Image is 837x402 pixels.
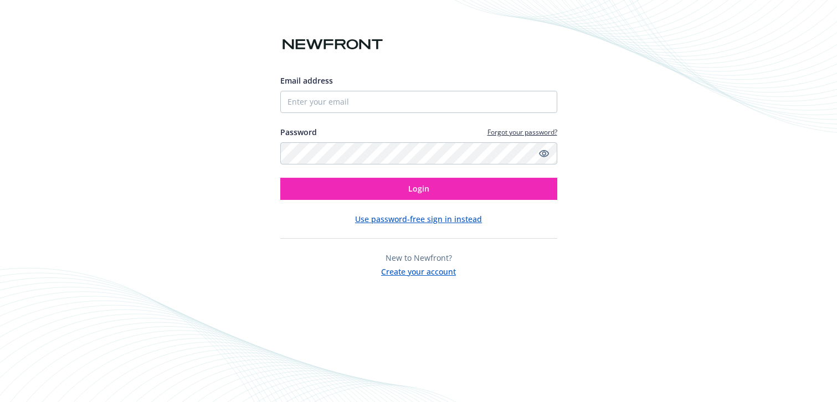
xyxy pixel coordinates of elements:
button: Login [280,178,557,200]
a: Forgot your password? [487,127,557,137]
span: Login [408,183,429,194]
img: Newfront logo [280,35,385,54]
span: New to Newfront? [386,252,452,263]
input: Enter your email [280,91,557,113]
span: Email address [280,75,333,86]
label: Password [280,126,317,138]
button: Use password-free sign in instead [355,213,482,225]
button: Create your account [381,264,456,277]
a: Show password [537,147,551,160]
input: Enter your password [280,142,557,164]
